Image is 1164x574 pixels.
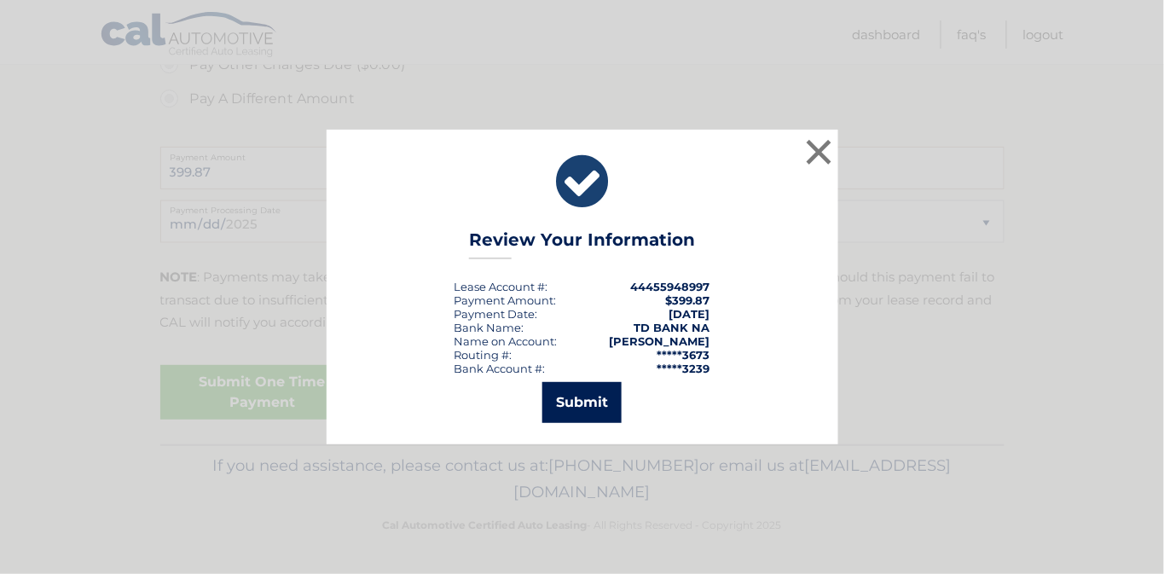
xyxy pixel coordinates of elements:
[669,307,710,321] span: [DATE]
[631,280,710,293] strong: 44455948997
[455,362,546,375] div: Bank Account #:
[455,293,557,307] div: Payment Amount:
[610,334,710,348] strong: [PERSON_NAME]
[634,321,710,334] strong: TD BANK NA
[455,321,524,334] div: Bank Name:
[455,307,536,321] span: Payment Date
[666,293,710,307] span: $399.87
[455,280,548,293] div: Lease Account #:
[469,229,695,259] h3: Review Your Information
[455,348,513,362] div: Routing #:
[455,334,558,348] div: Name on Account:
[802,135,837,169] button: ×
[455,307,538,321] div: :
[542,382,622,423] button: Submit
